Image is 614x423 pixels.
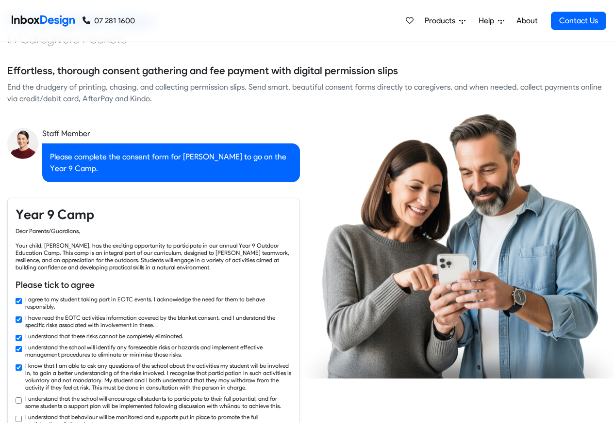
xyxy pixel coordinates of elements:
div: Please complete the consent form for [PERSON_NAME] to go on the Year 9 Camp. [42,143,300,182]
h6: Please tick to agree [16,279,292,291]
h4: Year 9 Camp [16,206,292,223]
label: I understand that the school will encourage all students to participate to their full potential, ... [25,395,292,409]
div: Staff Member [42,128,300,140]
a: Help [475,11,508,31]
div: Dear Parents/Guardians, Your child, [PERSON_NAME], has the exciting opportunity to participate in... [16,227,292,271]
h5: Effortless, thorough consent gathering and fee payment with digital permission slips [7,63,398,78]
label: I understand the school will identify any foreseeable risks or hazards and implement effective ma... [25,344,292,358]
div: End the drudgery of printing, chasing, and collecting permission slips. Send smart, beautiful con... [7,81,607,105]
label: I understand that these risks cannot be completely eliminated. [25,332,183,340]
span: Help [479,15,498,27]
a: 07 281 1600 [83,15,135,27]
span: Products [425,15,459,27]
a: Products [421,11,469,31]
img: staff_avatar.png [7,128,38,159]
label: I have read the EOTC activities information covered by the blanket consent, and I understand the ... [25,314,292,329]
a: Contact Us [551,12,606,30]
label: I know that I am able to ask any questions of the school about the activities my student will be ... [25,362,292,391]
label: I agree to my student taking part in EOTC events. I acknowledge the need for them to behave respo... [25,296,292,310]
a: About [514,11,540,31]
